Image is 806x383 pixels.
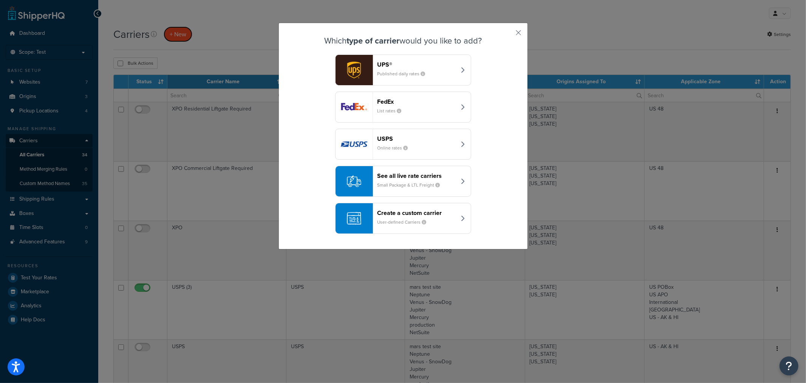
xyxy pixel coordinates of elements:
button: See all live rate carriersSmall Package & LTL Freight [335,166,471,197]
img: icon-carrier-liverate-becf4550.svg [347,174,361,188]
img: fedEx logo [336,92,373,122]
small: Published daily rates [377,70,432,77]
img: icon-carrier-custom-c93b8a24.svg [347,211,361,226]
button: fedEx logoFedExList rates [335,92,471,123]
header: See all live rate carriers [377,172,456,179]
header: FedEx [377,98,456,105]
small: Small Package & LTL Freight [377,182,446,188]
header: USPS [377,135,456,142]
button: usps logoUSPSOnline rates [335,129,471,160]
button: Open Resource Center [780,357,798,375]
button: Create a custom carrierUser-defined Carriers [335,203,471,234]
button: ups logoUPS®Published daily rates [335,54,471,86]
header: UPS® [377,61,456,68]
small: Online rates [377,145,414,151]
img: usps logo [336,129,373,159]
img: ups logo [336,55,373,85]
strong: type of carrier [347,34,399,47]
small: List rates [377,107,408,114]
small: User-defined Carriers [377,219,433,226]
header: Create a custom carrier [377,209,456,216]
h3: Which would you like to add? [298,36,509,45]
